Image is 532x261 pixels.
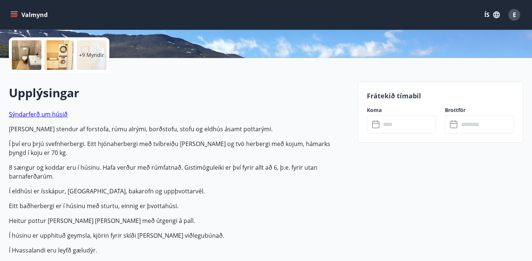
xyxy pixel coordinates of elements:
[9,139,349,157] p: Í því eru þrjú svefnherbergi. Eitt hjónaherbergi með tvíbreiðu [PERSON_NAME] og tvö herbergi með ...
[9,110,68,118] a: Sýndarferð um húsið
[9,231,349,240] p: Í húsinu er upphituð geymsla, kjörin fyrir skíði [PERSON_NAME] viðlegubúnað.
[9,163,349,181] p: 8 sængur og koddar eru í húsinu. Hafa verður með rúmfatnað. Gistimöguleiki er því fyrir allt að 6...
[9,125,349,133] p: [PERSON_NAME] stendur af forstofa, rúmu alrými, borðstofu, stofu og eldhús ásamt pottarými.
[367,91,514,101] p: Frátekið tímabil
[79,51,104,59] p: +9 Myndir
[513,11,516,19] span: E
[9,85,349,101] h2: Upplýsingar
[480,8,504,21] button: ÍS
[9,8,51,21] button: menu
[9,216,349,225] p: Heitur pottur [PERSON_NAME] [PERSON_NAME] með útgengi á pall.
[9,187,349,196] p: Í eldhúsi er ísskápur, [GEOGRAPHIC_DATA], bakarofn og uppþvottarvél.
[9,201,349,210] p: Eitt baðherbergi er í húsinu með sturtu, einnig er þvottahúsi.
[445,106,514,114] label: Brottför
[9,246,349,255] p: Í Hvassalandi eru leyfð gæludýr.
[505,6,523,24] button: E
[367,106,436,114] label: Koma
